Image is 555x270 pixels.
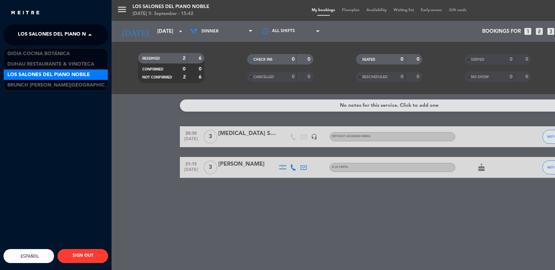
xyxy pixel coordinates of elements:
[18,28,100,42] span: Los Salones del Piano Nobile
[7,60,94,68] span: Duhau Restaurante & Vinoteca
[58,249,108,263] button: SIGN OUT
[7,50,70,58] span: Gioia Cocina Botánica
[19,254,39,259] span: Español
[7,81,162,89] span: Brunch [PERSON_NAME][GEOGRAPHIC_DATA][PERSON_NAME]
[7,71,90,79] span: Los Salones del Piano Nobile
[10,10,40,16] img: MEITRE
